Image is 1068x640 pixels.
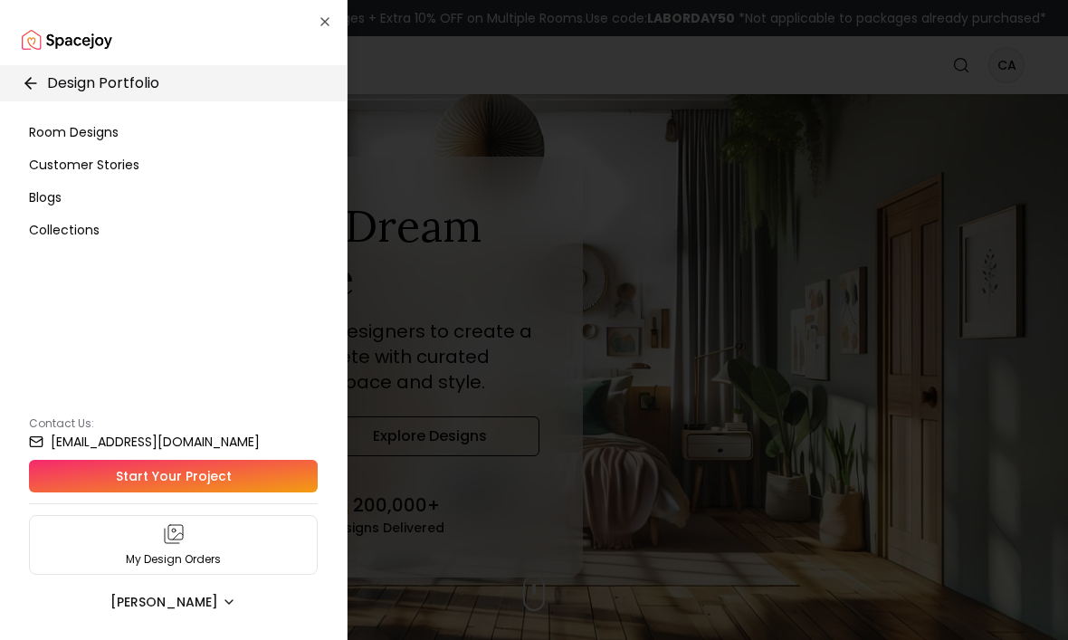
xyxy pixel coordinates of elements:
[29,156,139,174] span: Customer Stories
[22,22,112,58] a: Spacejoy
[29,515,318,575] a: My Design Orders
[51,435,260,448] small: [EMAIL_ADDRESS][DOMAIN_NAME]
[29,435,318,449] a: [EMAIL_ADDRESS][DOMAIN_NAME]
[29,460,318,492] a: Start Your Project
[126,552,221,567] p: My Design Orders
[29,221,100,239] span: Collections
[29,123,119,141] span: Room Designs
[29,188,62,206] span: Blogs
[22,22,112,58] img: Spacejoy Logo
[47,72,159,94] p: Design Portfolio
[29,586,318,618] button: [PERSON_NAME]
[29,416,318,431] p: Contact Us:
